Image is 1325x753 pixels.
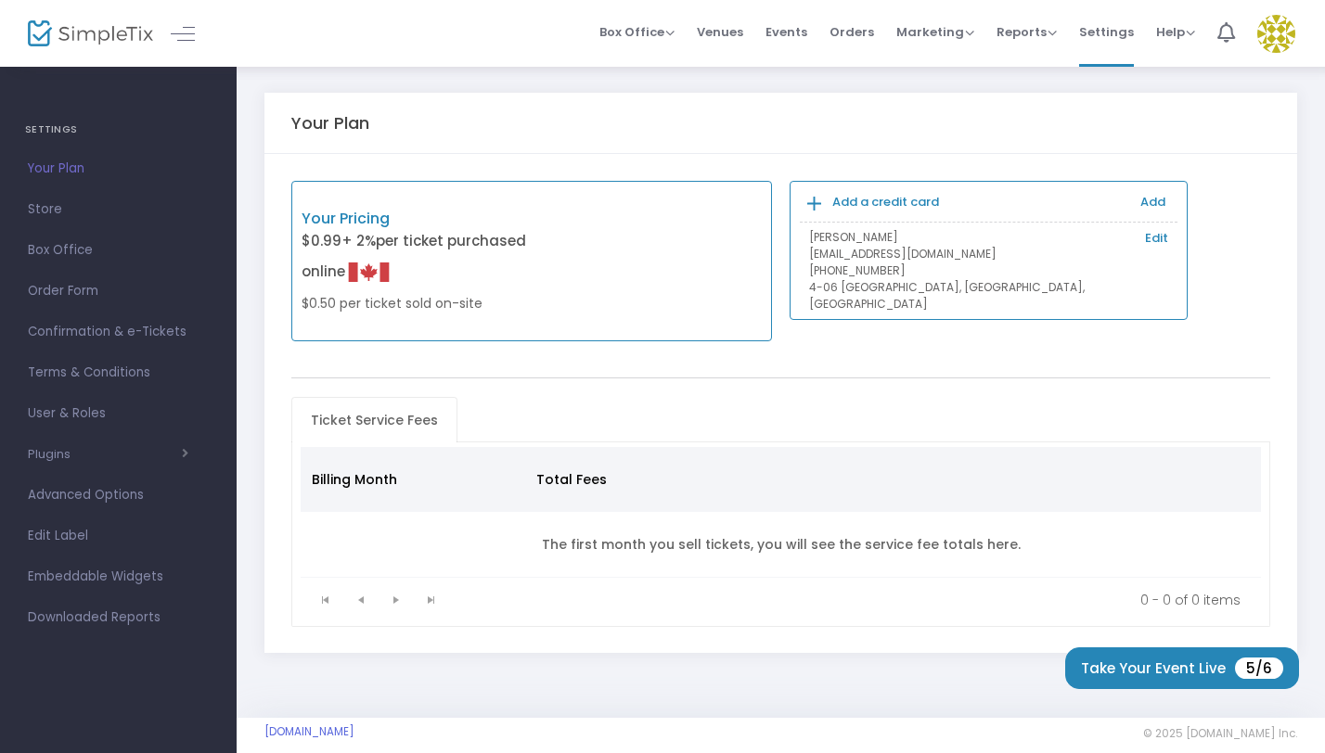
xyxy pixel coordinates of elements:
[300,405,449,435] span: Ticket Service Fees
[28,279,209,303] span: Order Form
[896,23,974,41] span: Marketing
[28,447,188,462] button: Plugins
[599,23,675,41] span: Box Office
[301,447,525,512] th: Billing Month
[28,361,209,385] span: Terms & Conditions
[302,208,532,230] p: Your Pricing
[525,447,729,512] th: Total Fees
[28,483,209,507] span: Advanced Options
[264,724,354,739] a: [DOMAIN_NAME]
[28,157,209,181] span: Your Plan
[697,8,743,56] span: Venues
[462,591,1241,609] kendo-pager-info: 0 - 0 of 0 items
[830,8,874,56] span: Orders
[28,198,209,222] span: Store
[341,231,376,250] span: + 2%
[1156,23,1195,41] span: Help
[28,524,209,548] span: Edit Label
[1145,229,1168,248] a: Edit
[28,402,209,426] span: User & Roles
[1065,647,1299,689] button: Take Your Event Live5/6
[302,231,532,294] p: $0.99 per ticket purchased online
[301,447,1262,578] div: Data table
[1235,657,1283,679] span: 5/6
[809,246,1168,262] p: [EMAIL_ADDRESS][DOMAIN_NAME]
[765,8,807,56] span: Events
[28,565,209,589] span: Embeddable Widgets
[28,238,209,262] span: Box Office
[28,320,209,344] span: Confirmation & e-Tickets
[997,23,1057,41] span: Reports
[809,279,1168,313] p: 4-06 [GEOGRAPHIC_DATA], [GEOGRAPHIC_DATA], [GEOGRAPHIC_DATA]
[809,262,1168,279] p: [PHONE_NUMBER]
[809,229,1168,246] p: [PERSON_NAME]
[1079,8,1134,56] span: Settings
[832,193,939,211] b: Add a credit card
[291,113,369,134] h5: Your Plan
[348,251,390,293] img: Canadian Flag
[302,294,532,313] p: $0.50 per ticket sold on-site
[1143,726,1297,741] span: © 2025 [DOMAIN_NAME] Inc.
[25,111,212,148] h4: SETTINGS
[28,606,209,630] span: Downloaded Reports
[1140,193,1165,211] a: Add
[301,512,1262,578] td: The first month you sell tickets, you will see the service fee totals here.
